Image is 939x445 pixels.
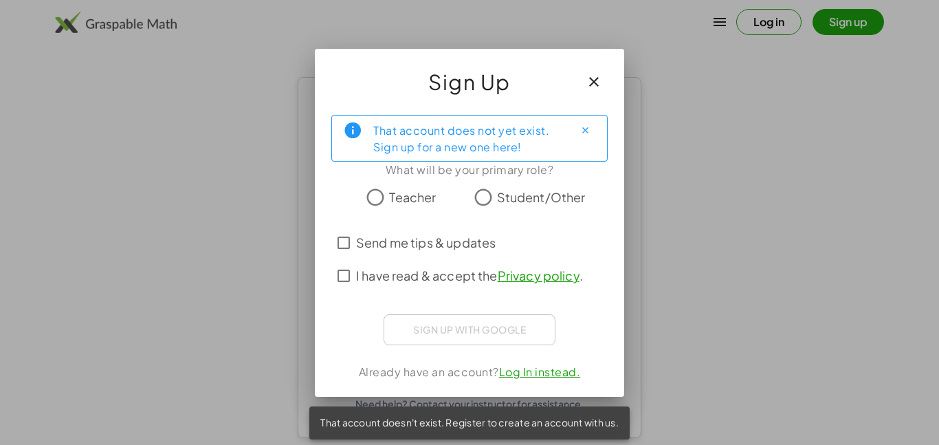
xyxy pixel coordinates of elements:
span: I have read & accept the . [356,266,583,285]
span: Send me tips & updates [356,233,496,252]
div: Already have an account? [331,364,608,380]
div: That account doesn't exist. Register to create an account with us. [309,406,630,439]
span: Teacher [389,188,436,206]
div: What will be your primary role? [331,162,608,178]
a: Privacy policy [498,268,579,283]
button: Close [574,120,596,142]
a: Log In instead. [499,365,581,379]
span: Student/Other [497,188,586,206]
span: Sign Up [428,65,511,98]
div: That account does not yet exist. Sign up for a new one here! [373,121,563,155]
